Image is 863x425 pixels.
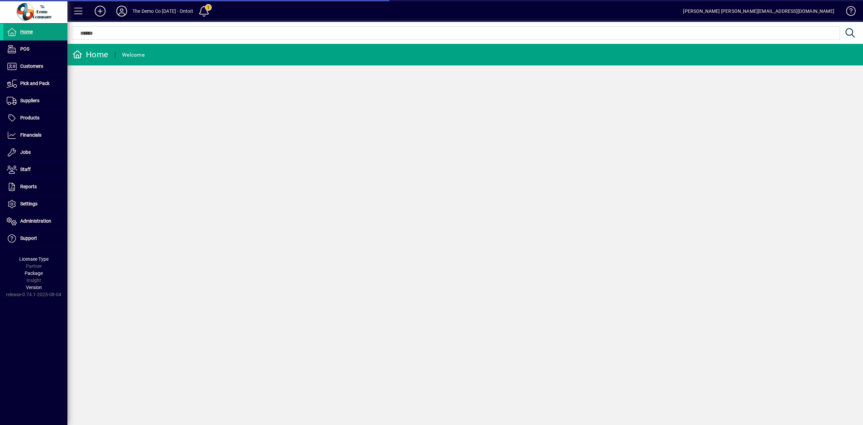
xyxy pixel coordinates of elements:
[3,161,67,178] a: Staff
[20,29,33,34] span: Home
[20,218,51,224] span: Administration
[3,230,67,247] a: Support
[20,184,37,189] span: Reports
[122,50,145,60] div: Welcome
[20,201,37,206] span: Settings
[3,127,67,144] a: Financials
[111,5,132,17] button: Profile
[20,167,31,172] span: Staff
[841,1,855,23] a: Knowledge Base
[26,285,42,290] span: Version
[20,46,29,52] span: POS
[20,98,39,103] span: Suppliers
[20,235,37,241] span: Support
[683,6,834,17] div: [PERSON_NAME] [PERSON_NAME][EMAIL_ADDRESS][DOMAIN_NAME]
[20,81,50,86] span: Pick and Pack
[19,256,49,262] span: Licensee Type
[25,271,43,276] span: Package
[20,149,31,155] span: Jobs
[3,110,67,126] a: Products
[3,213,67,230] a: Administration
[3,92,67,109] a: Suppliers
[72,49,108,60] div: Home
[3,41,67,58] a: POS
[3,196,67,213] a: Settings
[3,144,67,161] a: Jobs
[132,6,193,17] div: The Demo Co [DATE] - Ontoit
[89,5,111,17] button: Add
[3,75,67,92] a: Pick and Pack
[20,115,39,120] span: Products
[20,132,41,138] span: Financials
[3,58,67,75] a: Customers
[3,178,67,195] a: Reports
[20,63,43,69] span: Customers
